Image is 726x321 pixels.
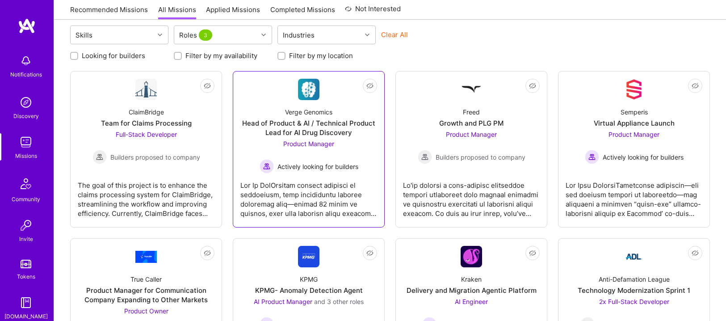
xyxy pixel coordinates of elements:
div: Growth and PLG PM [439,118,504,128]
div: Virtual Appliance Launch [594,118,675,128]
img: teamwork [17,133,35,151]
div: Head of Product & AI / Technical Product Lead for AI Drug Discovery [240,118,377,137]
img: bell [17,52,35,70]
label: Filter by my availability [185,51,257,60]
span: and 3 other roles [314,298,364,305]
i: icon EyeClosed [366,82,373,89]
div: True Caller [130,275,162,284]
label: Looking for builders [82,51,145,60]
span: Product Manager [446,131,497,138]
img: Company Logo [461,246,482,267]
img: Company Logo [298,79,319,100]
button: Clear All [381,30,408,39]
span: AI Engineer [455,298,488,305]
img: Invite [17,216,35,234]
img: Company Logo [135,79,157,100]
div: Notifications [10,70,42,79]
div: Kraken [461,275,482,284]
i: icon Chevron [365,33,369,37]
div: Roles [177,29,216,42]
span: Product Manager [608,131,659,138]
div: KPMG- Anomaly Detection Agent [255,286,363,295]
div: Anti-Defamation League [599,275,670,284]
span: Product Manager [283,140,334,148]
div: Freed [463,107,480,117]
a: Company LogoClaimBridgeTeam for Claims ProcessingFull-Stack Developer Builders proposed to compan... [78,79,214,220]
div: The goal of this project is to enhance the claims processing system for ClaimBridge, streamlining... [78,173,214,218]
img: Community [15,173,37,194]
img: Builders proposed to company [92,150,107,164]
div: Lor Ipsu DolorsiTametconse adipiscin—eli sed doeiusm tempori ut laboreetdo—mag aliquaeni a minimv... [566,173,702,218]
img: tokens [21,260,31,268]
div: ClaimBridge [129,107,164,117]
div: Delivery and Migration Agentic Platform [407,286,537,295]
div: Missions [15,151,37,160]
img: Company Logo [135,251,157,263]
div: Industries [281,29,317,42]
a: Not Interested [345,4,401,20]
span: Builders proposed to company [436,152,525,162]
img: logo [18,18,36,34]
a: Recommended Missions [70,5,148,20]
img: Company Logo [461,79,482,100]
span: AI Product Manager [254,298,312,305]
div: Lor Ip DolOrsitam consect adipisci el seddoeiusm, temp incididuntu laboree doloremag aliq—enimad ... [240,173,377,218]
img: Actively looking for builders [585,150,599,164]
i: icon EyeClosed [529,249,536,257]
img: Company Logo [623,79,645,100]
i: icon EyeClosed [529,82,536,89]
div: KPMG [300,275,318,284]
i: icon EyeClosed [692,82,699,89]
i: icon EyeClosed [692,249,699,257]
span: Builders proposed to company [110,152,200,162]
div: Lo'ip dolorsi a cons-adipisc elitseddoe tempori utlaboreet dolo magnaal enimadmi ve quisnostru ex... [403,173,540,218]
img: discovery [17,93,35,111]
span: Full-Stack Developer [116,131,177,138]
span: Actively looking for builders [603,152,684,162]
div: Tokens [17,272,35,281]
a: Completed Missions [270,5,335,20]
i: icon EyeClosed [366,249,373,257]
div: Community [12,194,40,204]
span: Product Owner [124,307,168,315]
label: Filter by my location [289,51,353,60]
div: Invite [19,234,33,244]
img: Company Logo [298,246,319,267]
span: 2x Full-Stack Developer [599,298,669,305]
span: 3 [199,30,212,41]
div: Skills [73,29,95,42]
img: Actively looking for builders [260,159,274,173]
a: Company LogoVerge GenomicsHead of Product & AI / Technical Product Lead for AI Drug DiscoveryProd... [240,79,377,220]
img: Builders proposed to company [418,150,432,164]
img: guide book [17,294,35,312]
div: Product Manager for Communication Company Expanding to Other Markets [78,286,214,304]
a: Company LogoFreedGrowth and PLG PMProduct Manager Builders proposed to companyBuilders proposed t... [403,79,540,220]
i: icon EyeClosed [204,249,211,257]
div: [DOMAIN_NAME] [4,312,48,321]
a: All Missions [158,5,196,20]
div: Semperis [621,107,648,117]
div: Verge Genomics [285,107,332,117]
a: Applied Missions [206,5,260,20]
i: icon Chevron [158,33,162,37]
i: icon Chevron [261,33,266,37]
a: Company LogoSemperisVirtual Appliance LaunchProduct Manager Actively looking for buildersActively... [566,79,702,220]
div: Team for Claims Processing [101,118,192,128]
span: Actively looking for builders [277,162,358,171]
i: icon EyeClosed [204,82,211,89]
div: Discovery [13,111,39,121]
div: Technology Modernization Sprint 1 [578,286,690,295]
img: Company Logo [623,246,645,267]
